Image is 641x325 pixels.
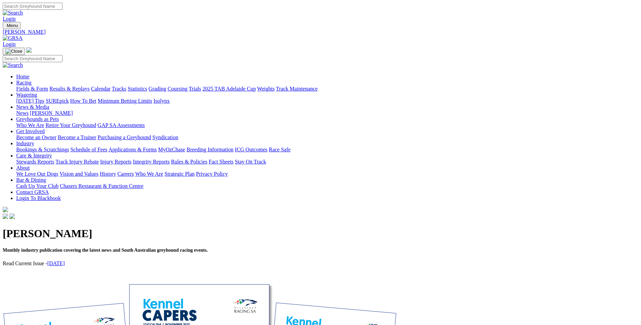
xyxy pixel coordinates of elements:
a: About [16,165,30,171]
a: Login To Blackbook [16,195,61,201]
a: Bar & Dining [16,177,46,183]
a: Calendar [91,86,110,92]
a: Isolynx [153,98,170,104]
a: News & Media [16,104,49,110]
img: GRSA [3,35,23,41]
a: 2025 TAB Adelaide Cup [202,86,256,92]
a: How To Bet [70,98,97,104]
input: Search [3,3,63,10]
a: Integrity Reports [133,159,170,165]
a: Race Safe [269,147,290,152]
a: Injury Reports [100,159,131,165]
a: Statistics [128,86,147,92]
span: Menu [7,23,18,28]
a: Careers [117,171,134,177]
a: Stewards Reports [16,159,54,165]
a: Rules & Policies [171,159,207,165]
img: logo-grsa-white.png [26,47,32,53]
a: SUREpick [46,98,69,104]
div: Bar & Dining [16,183,638,189]
a: Who We Are [135,171,163,177]
img: Search [3,10,23,16]
a: Vision and Values [59,171,98,177]
div: Racing [16,86,638,92]
a: Tracks [112,86,126,92]
a: Trials [189,86,201,92]
div: Care & Integrity [16,159,638,165]
div: Greyhounds as Pets [16,122,638,128]
button: Toggle navigation [3,22,21,29]
a: MyOzChase [158,147,185,152]
a: We Love Our Dogs [16,171,58,177]
a: Login [3,41,16,47]
a: Results & Replays [49,86,90,92]
a: Track Maintenance [276,86,318,92]
a: Schedule of Fees [70,147,107,152]
h1: [PERSON_NAME] [3,227,638,240]
input: Search [3,55,63,62]
a: Purchasing a Greyhound [98,134,151,140]
a: Strategic Plan [165,171,195,177]
a: Weights [257,86,275,92]
a: Breeding Information [187,147,233,152]
a: News [16,110,28,116]
a: Chasers Restaurant & Function Centre [60,183,143,189]
div: Industry [16,147,638,153]
span: Monthly industry publication covering the latest news and South Australian greyhound racing events. [3,248,208,253]
a: Industry [16,141,34,146]
a: ICG Outcomes [235,147,267,152]
a: Privacy Policy [196,171,228,177]
a: Coursing [168,86,188,92]
img: Close [5,49,22,54]
a: Become an Owner [16,134,56,140]
a: Track Injury Rebate [55,159,99,165]
a: Greyhounds as Pets [16,116,59,122]
p: Read Current Issue - [3,260,638,267]
img: Search [3,62,23,68]
a: Fields & Form [16,86,48,92]
a: Cash Up Your Club [16,183,58,189]
a: Login [3,16,16,22]
a: Care & Integrity [16,153,52,158]
a: Syndication [152,134,178,140]
button: Toggle navigation [3,48,25,55]
a: Become a Trainer [58,134,96,140]
a: [PERSON_NAME] [30,110,73,116]
a: Wagering [16,92,37,98]
a: Contact GRSA [16,189,49,195]
a: Get Involved [16,128,45,134]
div: About [16,171,638,177]
div: Wagering [16,98,638,104]
a: GAP SA Assessments [98,122,145,128]
a: Who We Are [16,122,44,128]
a: Bookings & Scratchings [16,147,69,152]
a: Grading [149,86,166,92]
a: Stay On Track [235,159,266,165]
a: History [100,171,116,177]
div: News & Media [16,110,638,116]
a: Retire Your Greyhound [46,122,96,128]
img: logo-grsa-white.png [3,207,8,212]
a: [DATE] [47,260,65,266]
div: Get Involved [16,134,638,141]
a: Applications & Forms [108,147,157,152]
img: twitter.svg [9,214,15,219]
a: Home [16,74,29,79]
a: [PERSON_NAME] [3,29,638,35]
a: Minimum Betting Limits [98,98,152,104]
a: [DATE] Tips [16,98,44,104]
img: facebook.svg [3,214,8,219]
a: Racing [16,80,31,85]
a: Fact Sheets [209,159,233,165]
